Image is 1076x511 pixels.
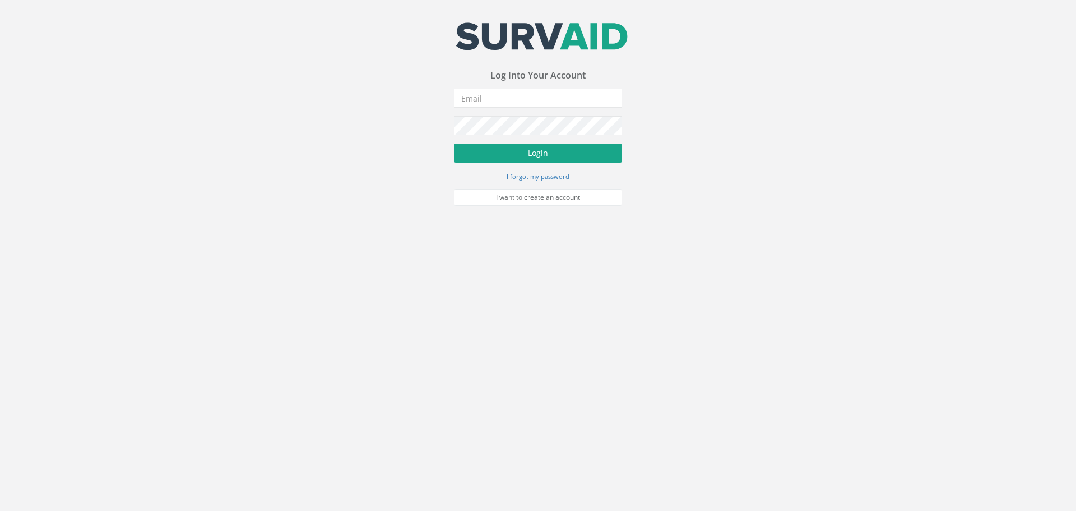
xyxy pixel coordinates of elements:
small: I forgot my password [507,172,569,181]
a: I want to create an account [454,189,622,206]
input: Email [454,89,622,108]
a: I forgot my password [507,171,569,181]
button: Login [454,144,622,163]
h3: Log Into Your Account [454,71,622,81]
